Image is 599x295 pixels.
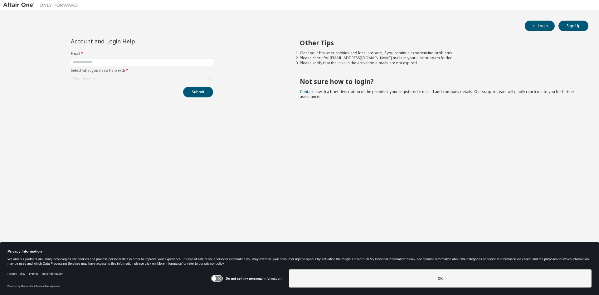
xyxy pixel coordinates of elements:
button: Submit [183,87,213,97]
li: Clear your browser cookies and local storage, if you continue experiencing problems. [300,51,577,56]
span: with a brief description of the problem, your registered e-mail id and company details. Our suppo... [300,89,574,99]
li: Please verify that the links in the activation e-mails are not expired. [300,61,577,66]
div: Click to select [72,76,97,81]
label: Select what you need help with [71,68,213,73]
div: Account and Login Help [71,39,185,44]
h2: Not sure how to login? [300,77,577,86]
button: Sign Up [558,21,588,31]
li: Please check for [EMAIL_ADDRESS][DOMAIN_NAME] mails in your junk or spam folder. [300,56,577,61]
img: Altair One [3,2,81,8]
a: Contact us [300,89,319,94]
label: Email [71,51,213,56]
div: Click to select [71,75,213,83]
button: Login [525,21,555,31]
h2: Other Tips [300,39,577,47]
